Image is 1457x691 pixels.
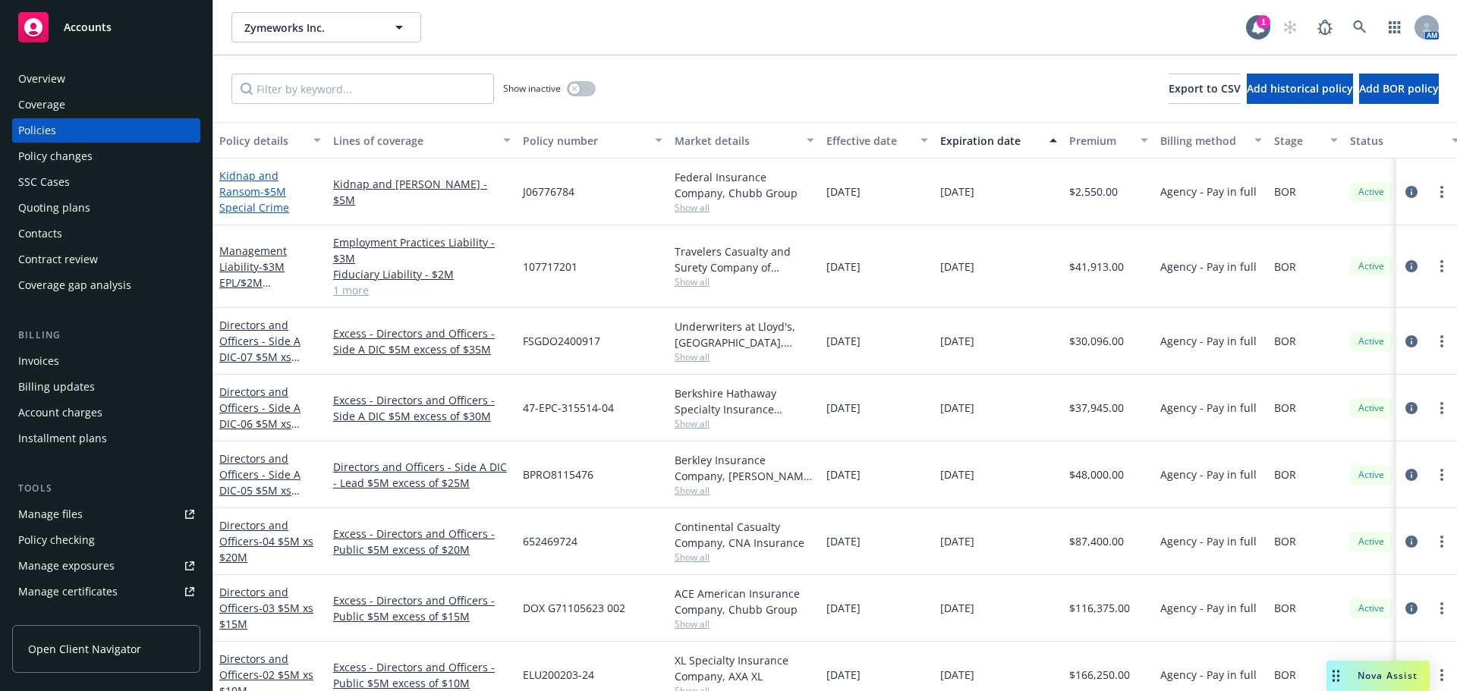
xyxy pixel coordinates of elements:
[523,133,646,149] div: Policy number
[1247,74,1353,104] button: Add historical policy
[675,484,814,497] span: Show all
[1402,332,1421,350] a: circleInformation
[1402,532,1421,551] a: circleInformation
[12,605,200,630] a: Manage claims
[940,466,974,482] span: [DATE]
[333,459,511,491] a: Directors and Officers - Side A DIC - Lead $5M excess of $25M
[1433,466,1451,484] a: more
[523,600,625,616] span: DOX G71105623 002
[333,133,494,149] div: Lines of coverage
[1274,667,1296,683] span: BOR
[1268,122,1344,159] button: Stage
[826,259,861,275] span: [DATE]
[219,168,289,215] a: Kidnap and Ransom
[213,122,327,159] button: Policy details
[12,554,200,578] a: Manage exposures
[231,74,494,104] input: Filter by keyword...
[1169,74,1241,104] button: Export to CSV
[1274,184,1296,199] span: BOR
[940,184,974,199] span: [DATE]
[12,400,200,425] a: Account charges
[1275,12,1305,42] a: Start snowing
[18,93,65,117] div: Coverage
[12,502,200,526] a: Manage files
[675,169,814,201] div: Federal Insurance Company, Chubb Group
[219,133,304,149] div: Policy details
[12,144,200,168] a: Policy changes
[333,176,511,208] a: Kidnap and [PERSON_NAME] - $5M
[1359,81,1439,96] span: Add BOR policy
[675,201,814,214] span: Show all
[940,667,974,683] span: [DATE]
[1154,122,1268,159] button: Billing method
[12,221,200,246] a: Contacts
[18,221,62,246] div: Contacts
[12,196,200,220] a: Quoting plans
[675,133,798,149] div: Market details
[940,600,974,616] span: [DATE]
[1069,667,1130,683] span: $166,250.00
[826,667,861,683] span: [DATE]
[1402,183,1421,201] a: circleInformation
[219,416,300,447] span: - 06 $5M xs $30M
[523,400,614,416] span: 47-EPC-315514-04
[1069,259,1124,275] span: $41,913.00
[18,400,102,425] div: Account charges
[18,528,95,552] div: Policy checking
[1356,185,1386,199] span: Active
[18,502,83,526] div: Manage files
[333,659,511,691] a: Excess - Directors and Officers - Public $5M excess of $10M
[1433,183,1451,201] a: more
[1247,81,1353,96] span: Add historical policy
[1433,257,1451,275] a: more
[1359,74,1439,104] button: Add BOR policy
[675,652,814,684] div: XL Specialty Insurance Company, AXA XL
[18,349,59,373] div: Invoices
[18,247,98,272] div: Contract review
[1069,533,1124,549] span: $87,400.00
[12,67,200,91] a: Overview
[1402,466,1421,484] a: circleInformation
[219,585,313,631] a: Directors and Officers
[333,266,511,282] a: Fiduciary Liability - $2M
[18,605,95,630] div: Manage claims
[1257,12,1270,26] div: 1
[940,333,974,349] span: [DATE]
[523,259,577,275] span: 107717201
[940,533,974,549] span: [DATE]
[1274,333,1296,349] span: BOR
[1274,600,1296,616] span: BOR
[18,118,56,143] div: Policies
[18,273,131,297] div: Coverage gap analysis
[826,133,911,149] div: Effective date
[219,318,301,380] a: Directors and Officers - Side A DIC
[333,392,511,424] a: Excess - Directors and Officers - Side A DIC $5M excess of $30M
[675,519,814,551] div: Continental Casualty Company, CNA Insurance
[219,350,300,380] span: - 07 $5M xs $35M
[1160,466,1257,482] span: Agency - Pay in full
[1274,533,1296,549] span: BOR
[940,400,974,416] span: [DATE]
[1069,184,1118,199] span: $2,550.00
[1160,600,1257,616] span: Agency - Pay in full
[12,93,200,117] a: Coverage
[12,273,200,297] a: Coverage gap analysis
[675,551,814,564] span: Show all
[1380,12,1410,42] a: Switch app
[18,144,93,168] div: Policy changes
[1402,599,1421,617] a: circleInformation
[244,20,376,36] span: Zymeworks Inc.
[12,349,200,373] a: Invoices
[826,184,861,199] span: [DATE]
[333,526,511,558] a: Excess - Directors and Officers - Public $5M excess of $20M
[1356,259,1386,273] span: Active
[18,579,118,604] div: Manage certificates
[669,122,820,159] button: Market details
[675,586,814,617] div: ACE American Insurance Company, Chubb Group
[523,533,577,549] span: 652469724
[333,325,511,357] a: Excess - Directors and Officers - Side A DIC $5M excess of $35M
[12,247,200,272] a: Contract review
[1274,133,1321,149] div: Stage
[219,243,291,322] a: Management Liability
